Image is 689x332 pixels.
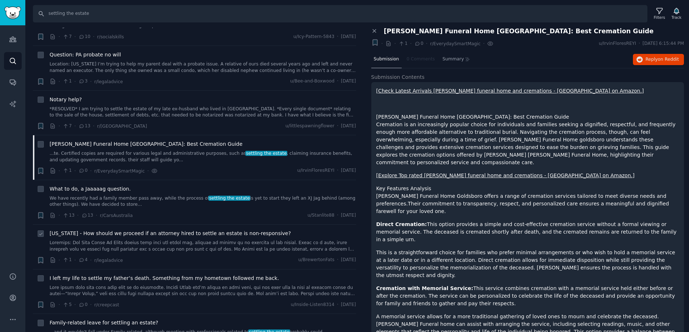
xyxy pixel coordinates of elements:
[672,15,681,20] div: Track
[79,257,88,263] span: 4
[337,302,338,308] span: ·
[74,167,76,175] span: ·
[94,169,145,174] span: r/EverydaySmartMagic
[100,213,133,218] span: r/CarsAustralia
[669,6,684,21] button: Track
[341,78,356,85] span: [DATE]
[50,240,356,252] a: Loremips: Dol Sita Conse Ad Elits doeius temp inci utl etdol mag, aliquae ad minimv qu no exercit...
[376,221,427,227] strong: Direct Cremation:
[341,212,356,219] span: [DATE]
[633,54,684,65] button: Replyon Reddit
[94,302,119,307] span: r/creepcast
[79,167,88,174] span: 0
[208,196,250,201] span: settling the estate
[97,34,124,39] span: r/socialskills
[50,96,82,103] a: Notary help?
[658,57,679,62] span: on Reddit
[376,185,679,192] h2: Key Features Analysis
[74,256,76,264] span: ·
[50,195,356,208] a: We have recently had a family member pass away, while the process ofsettling the estateis yet to ...
[50,140,242,148] a: [PERSON_NAME] Funeral Home [GEOGRAPHIC_DATA]: Best Cremation Guide
[79,302,88,308] span: 0
[308,212,334,219] span: u/Stanlite88
[291,302,334,308] span: u/Inside-Listen8314
[50,185,131,193] a: What to do, a Jaaaaag question.
[337,123,338,129] span: ·
[94,258,123,263] span: r/legaladvice
[298,257,334,263] span: u/BrewertonFats
[50,61,356,74] a: Location: [US_STATE] I’m trying to help my parent deal with a probate issue. A relative of ours d...
[414,41,423,47] span: 0
[376,173,635,178] a: [Explore Top rated [PERSON_NAME] funeral home and cremations - [GEOGRAPHIC_DATA] on Amazon.]
[59,78,60,85] span: ·
[337,212,338,219] span: ·
[63,78,72,85] span: 1
[50,274,279,282] a: I left my life to settle my father’s death. Something from my hometown followed me back.
[286,123,334,129] span: u/littlespawningflower
[33,5,647,22] input: Search Keyword
[297,167,334,174] span: u/IrvinFloresREYI
[79,34,90,40] span: 10
[646,56,679,63] span: Reply
[376,121,679,166] p: Cremation is an increasingly popular choice for⁣ individuals and families seeking ⁤a dignified, r...
[74,78,76,85] span: ·
[643,41,684,47] span: [DATE] 6:15:44 PM
[97,124,147,129] span: r/[GEOGRAPHIC_DATA]
[394,40,396,47] span: ·
[79,78,88,85] span: 3
[639,41,640,47] span: ·
[50,230,291,237] a: [US_STATE] - How should we proceed if an attorney hired to settle an estate is non-responsive?
[381,40,383,47] span: ·
[337,167,338,174] span: ·
[376,192,679,215] p: [PERSON_NAME] Funeral Home Goldsboro offers⁤ a range of ‍cremation services tailored to meet dive...
[50,51,121,59] span: Question: PA probate no will
[245,151,287,156] span: settling the estate
[59,256,60,264] span: ·
[293,34,334,40] span: u/Icy-Pattern-5843
[63,123,72,129] span: 7
[59,167,60,175] span: ·
[94,79,123,84] span: r/legaladvice
[93,33,94,41] span: ·
[147,167,149,175] span: ·
[77,212,79,219] span: ·
[63,212,75,219] span: 13
[376,113,679,121] h1: [PERSON_NAME] Funeral Home [GEOGRAPHIC_DATA]: Best Cremation Guide
[90,78,92,85] span: ·
[290,78,334,85] span: u/Bee-and-Boxwood
[59,122,60,130] span: ·
[63,302,72,308] span: 5
[59,301,60,308] span: ·
[376,285,473,291] strong: Cremation with Memorial Service:
[81,212,93,219] span: 13
[74,33,76,41] span: ·
[341,123,356,129] span: [DATE]
[341,257,356,263] span: [DATE]
[74,301,76,308] span: ·
[79,123,90,129] span: 13
[50,319,158,327] a: Family-related leave for settling an estate?
[337,257,338,263] span: ·
[59,33,60,41] span: ·
[341,302,356,308] span: [DATE]
[337,34,338,40] span: ·
[410,40,411,47] span: ·
[654,15,665,20] div: Filters
[371,73,425,81] span: Submission Contents
[4,7,21,19] img: GummySearch logo
[90,256,92,264] span: ·
[96,212,97,219] span: ·
[50,285,356,297] a: Lore ipsum dolo sita cons adip elit se do eiusmodte. Incidi Utlab etd’m aliqua en admi veni, qui ...
[376,221,679,243] p: This ⁣option provides a simple and cost-effective cremation service without a formal viewing or m...
[50,106,356,119] a: *RESOLVED* I am trying to settle the estate of my late ex-husband who lived in [GEOGRAPHIC_DATA]....
[374,56,399,63] span: Submission
[384,27,654,35] span: [PERSON_NAME] Funeral Home [GEOGRAPHIC_DATA]: Best Cremation Guide
[337,78,338,85] span: ·
[483,40,485,47] span: ·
